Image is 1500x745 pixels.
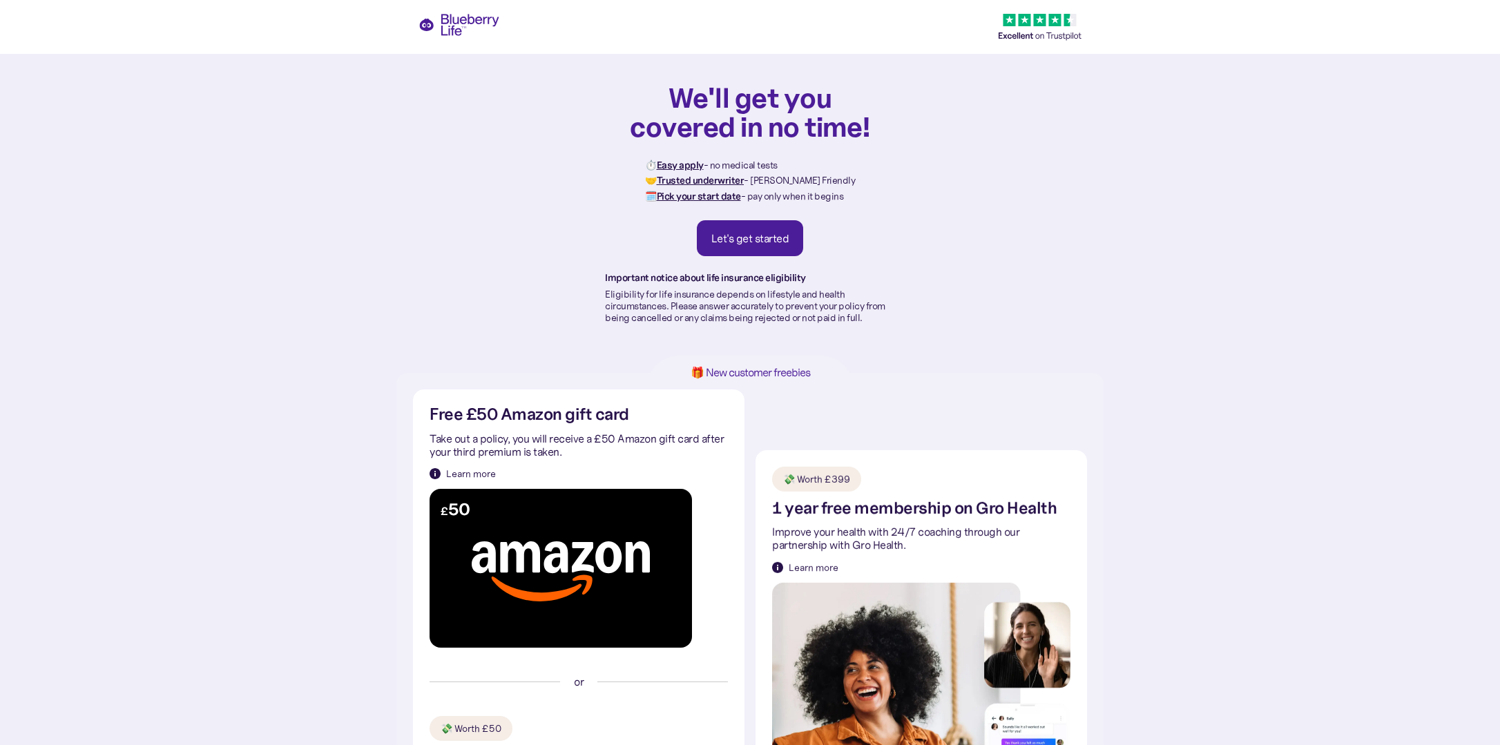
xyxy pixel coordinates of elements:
[430,467,496,481] a: Learn more
[657,190,741,202] strong: Pick your start date
[711,231,789,245] div: Let's get started
[574,675,584,688] p: or
[430,406,629,423] h2: Free £50 Amazon gift card
[657,159,704,171] strong: Easy apply
[697,220,804,256] a: Let's get started
[657,174,744,186] strong: Trusted underwriter
[772,525,1070,552] p: Improve your health with 24/7 coaching through our partnership with Gro Health.
[605,289,895,323] p: Eligibility for life insurance depends on lifestyle and health circumstances. Please answer accur...
[772,500,1057,517] h2: 1 year free membership on Gro Health
[772,561,838,574] a: Learn more
[789,561,838,574] div: Learn more
[446,467,496,481] div: Learn more
[430,432,728,458] p: Take out a policy, you will receive a £50 Amazon gift card after your third premium is taken.
[629,83,871,141] h1: We'll get you covered in no time!
[645,157,855,204] p: ⏱️ - no medical tests 🤝 - [PERSON_NAME] Friendly 🗓️ - pay only when it begins
[669,367,831,378] h1: 🎁 New customer freebies
[441,722,501,735] div: 💸 Worth £50
[605,271,806,284] strong: Important notice about life insurance eligibility
[783,472,850,486] div: 💸 Worth £399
